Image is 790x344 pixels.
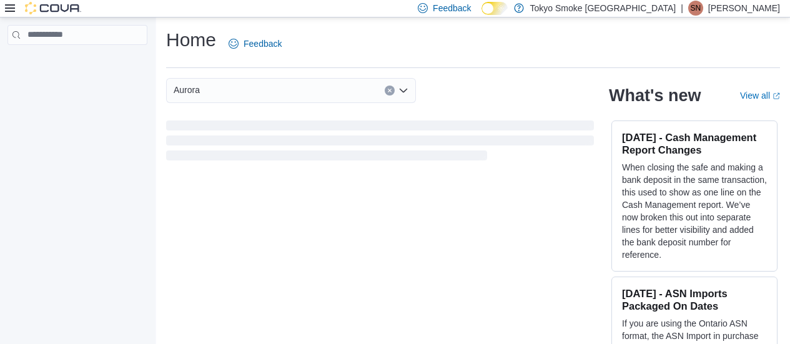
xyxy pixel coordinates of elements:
a: View allExternal link [740,91,780,101]
button: Open list of options [398,86,408,96]
p: | [681,1,683,16]
p: [PERSON_NAME] [708,1,780,16]
h2: What's new [609,86,701,106]
h3: [DATE] - Cash Management Report Changes [622,131,767,156]
span: SN [691,1,701,16]
a: Feedback [224,31,287,56]
span: Feedback [244,37,282,50]
button: Clear input [385,86,395,96]
p: When closing the safe and making a bank deposit in the same transaction, this used to show as one... [622,161,767,261]
span: Loading [166,123,594,163]
nav: Complex example [7,47,147,77]
span: Feedback [433,2,471,14]
h1: Home [166,27,216,52]
input: Dark Mode [481,2,508,15]
div: Stephanie Neblett [688,1,703,16]
svg: External link [773,92,780,100]
span: Aurora [174,82,200,97]
img: Cova [25,2,81,14]
h3: [DATE] - ASN Imports Packaged On Dates [622,287,767,312]
p: Tokyo Smoke [GEOGRAPHIC_DATA] [530,1,676,16]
